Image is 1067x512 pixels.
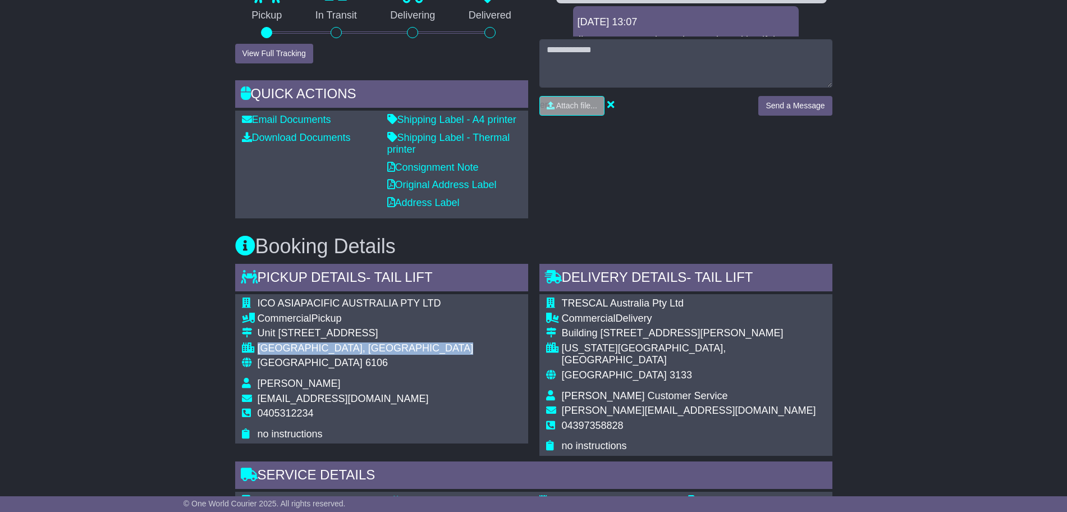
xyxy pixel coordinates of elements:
[387,132,510,156] a: Shipping Label - Thermal printer
[235,10,299,22] p: Pickup
[184,499,346,508] span: © One World Courier 2025. All rights reserved.
[562,327,826,340] div: Building [STREET_ADDRESS][PERSON_NAME]
[258,342,474,355] div: [GEOGRAPHIC_DATA], [GEOGRAPHIC_DATA]
[365,357,388,368] span: 6106
[387,114,516,125] a: Shipping Label - A4 printer
[387,197,460,208] a: Address Label
[562,342,826,367] div: [US_STATE][GEOGRAPHIC_DATA], [GEOGRAPHIC_DATA]
[258,428,323,440] span: no instructions
[387,162,479,173] a: Consignment Note
[299,10,374,22] p: In Transit
[242,495,379,508] div: Carrier Name
[562,313,616,324] span: Commercial
[562,298,684,309] span: TRESCAL Australia Pty Ltd
[562,405,816,416] span: [PERSON_NAME][EMAIL_ADDRESS][DOMAIN_NAME]
[235,235,832,258] h3: Booking Details
[235,264,528,294] div: Pickup Details
[688,495,826,508] div: Customer Reference
[374,10,452,22] p: Delivering
[562,369,667,381] span: [GEOGRAPHIC_DATA]
[258,313,474,325] div: Pickup
[235,44,313,63] button: View Full Tracking
[258,378,341,389] span: [PERSON_NAME]
[258,298,441,309] span: ICO ASIAPACIFIC AUSTRALIA PTY LTD
[258,408,314,419] span: 0405312234
[562,420,624,431] span: 04397358828
[235,461,832,492] div: Service Details
[562,390,728,401] span: [PERSON_NAME] Customer Service
[539,495,677,508] div: Booking Reference
[578,16,794,29] div: [DATE] 13:07
[758,96,832,116] button: Send a Message
[258,393,429,404] span: [EMAIL_ADDRESS][DOMAIN_NAME]
[258,357,363,368] span: [GEOGRAPHIC_DATA]
[562,440,627,451] span: no instructions
[387,179,497,190] a: Original Address Label
[258,313,312,324] span: Commercial
[579,34,793,71] p: I've sent an enquiry to the courier asking if the driver has promised/will bring a pallet for the...
[242,114,331,125] a: Email Documents
[539,264,832,294] div: Delivery Details
[686,269,753,285] span: - Tail Lift
[258,327,474,340] div: Unit [STREET_ADDRESS]
[366,269,432,285] span: - Tail Lift
[562,313,826,325] div: Delivery
[452,10,528,22] p: Delivered
[391,495,528,508] div: Tracking Number
[235,80,528,111] div: Quick Actions
[670,369,692,381] span: 3133
[242,132,351,143] a: Download Documents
